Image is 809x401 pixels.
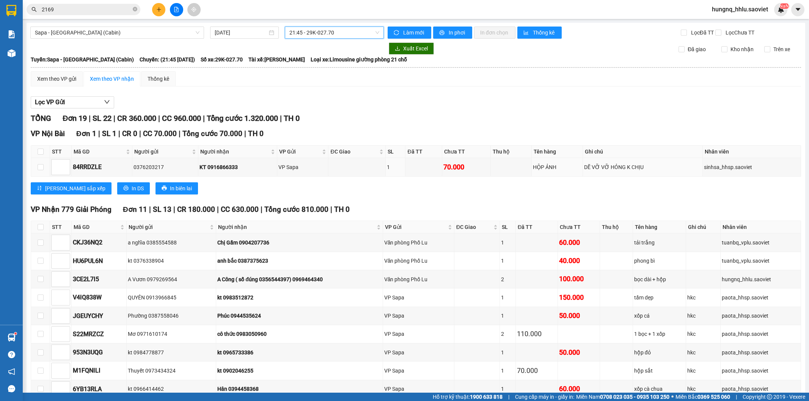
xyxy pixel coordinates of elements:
span: Sapa - Hà Nội (Cabin) [35,27,200,38]
td: 84RRDZLE [72,158,132,176]
th: Tên hàng [633,221,686,233]
th: Tên hàng [532,146,583,158]
span: SL 13 [153,205,171,214]
td: VP Sapa [383,325,454,343]
button: Lọc VP Gửi [31,96,114,108]
div: kt 0966414462 [128,385,215,393]
div: kt 0376338904 [128,257,215,265]
span: CR 360.000 [117,114,156,123]
div: VP Sapa [384,367,453,375]
span: | [149,205,151,214]
span: | [173,205,175,214]
div: xốp cá [634,312,685,320]
span: CC 630.000 [221,205,259,214]
div: Phúc 0944535624 [217,312,381,320]
div: 1 [501,348,514,357]
sup: 1 [14,332,17,335]
div: HỘP ẢNH [533,163,581,171]
div: 0376203217 [134,163,197,171]
td: HU6PUL6N [72,252,127,270]
div: 70.000 [443,162,489,172]
div: xốp cà chua [634,385,685,393]
div: phong bì [634,257,685,265]
td: M1FQNILI [72,362,127,380]
div: kt 0983512872 [217,293,381,302]
div: hộp đỏ [634,348,685,357]
div: 70.000 [517,365,556,376]
div: paota_hhsp.saoviet [722,385,800,393]
span: hungnq_hhlu.saoviet [706,5,774,14]
span: Tài xế: [PERSON_NAME] [248,55,305,64]
span: printer [123,185,129,191]
span: | [508,393,509,401]
span: bar-chart [523,30,530,36]
span: Đơn 11 [123,205,147,214]
span: Cung cấp máy in - giấy in: [515,393,574,401]
div: 50.000 [559,310,599,321]
span: Xuất Excel [403,44,428,53]
span: ĐC Giao [456,223,492,231]
span: TH 0 [284,114,300,123]
div: 40.000 [559,255,599,266]
div: VP Sapa [384,348,453,357]
div: M1FQNILI [73,366,125,375]
div: hkc [687,385,719,393]
span: Lọc Đã TT [688,28,715,37]
span: Kho nhận [727,45,757,53]
div: Thuyết 0973434324 [128,367,215,375]
div: 1 [501,385,514,393]
div: hkc [687,330,719,338]
td: VP Sapa [383,288,454,307]
span: Làm mới [403,28,425,37]
div: Xem theo VP nhận [90,75,134,83]
div: paota_hhsp.saoviet [722,330,800,338]
span: Người gửi [129,223,208,231]
div: VP Sapa [384,330,453,338]
div: 2 [501,330,514,338]
span: Người nhận [218,223,375,231]
div: tuanbq_vplu.saoviet [722,238,800,247]
th: Thu hộ [491,146,532,158]
div: 1 [501,257,514,265]
span: In DS [132,184,144,193]
div: Chị Gấm 0904207736 [217,238,381,247]
div: Văn phòng Phố Lu [384,275,453,284]
input: 13/08/2025 [215,28,267,37]
span: Đơn 1 [76,129,96,138]
span: plus [156,7,162,12]
div: 3CE2L7I5 [73,274,125,284]
th: SL [500,221,516,233]
div: A Công ( số đúng 0356544397) 0969464340 [217,275,381,284]
span: copyright [767,394,772,399]
div: 1 [501,238,514,247]
td: VP Sapa [383,343,454,362]
div: VP Sapa [278,163,327,171]
div: CKJ36NQ2 [73,238,125,247]
span: file-add [174,7,179,12]
img: icon-new-feature [778,6,784,13]
span: printer [439,30,446,36]
div: kt 0965733386 [217,348,381,357]
span: TH 0 [334,205,350,214]
div: tuanbq_vplu.saoviet [722,257,800,265]
th: Ghi chú [686,221,721,233]
span: Đơn 19 [63,114,87,123]
div: A Vươn 0979269564 [128,275,215,284]
div: Văn phòng Phố Lu [384,238,453,247]
button: caret-down [791,3,804,16]
span: CC 70.000 [143,129,177,138]
span: Miền Nam [576,393,669,401]
span: download [395,46,400,52]
span: message [8,385,15,392]
span: Mã GD [74,147,124,156]
span: Trên xe [770,45,793,53]
button: printerIn phơi [433,27,472,39]
span: | [179,129,181,138]
span: Thống kê [533,28,556,37]
span: Mã GD [74,223,119,231]
span: close-circle [133,7,137,11]
button: sort-ascending[PERSON_NAME] sắp xếp [31,182,112,194]
th: Chưa TT [442,146,490,158]
span: | [261,205,262,214]
div: 2 [501,275,514,284]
